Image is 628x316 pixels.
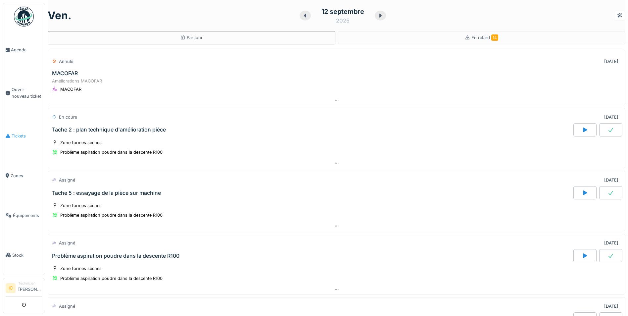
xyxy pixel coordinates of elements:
div: [DATE] [604,114,618,120]
a: Stock [3,235,45,275]
div: Zone formes sèches [60,202,102,209]
div: Technicien [18,281,42,286]
span: Tickets [12,133,42,139]
div: Par jour [180,34,203,41]
div: 2025 [336,17,350,25]
div: Problème aspiration poudre dans la descente R100 [52,253,179,259]
div: Améliorations MACOFAR [52,78,621,84]
div: Assigné [59,240,75,246]
div: 12 septembre [321,7,364,17]
a: Ouvrir nouveau ticket [3,70,45,116]
div: En cours [59,114,77,120]
div: Assigné [59,303,75,309]
div: Problème aspiration poudre dans la descente R100 [60,149,163,155]
h1: ven. [48,9,72,22]
li: IC [6,283,16,293]
div: [DATE] [604,303,618,309]
div: Tache 2 : plan technique d'amélioration pièce [52,127,166,133]
span: Équipements [13,212,42,219]
span: Zones [11,173,42,179]
a: IC Technicien[PERSON_NAME] [6,281,42,297]
li: [PERSON_NAME] [18,281,42,295]
div: Problème aspiration poudre dans la descente R100 [60,275,163,282]
div: Assigné [59,177,75,183]
div: [DATE] [604,240,618,246]
span: Stock [12,252,42,258]
span: Ouvrir nouveau ticket [12,86,42,99]
div: [DATE] [604,177,618,183]
div: Zone formes sèches [60,265,102,272]
div: Zone formes sèches [60,139,102,146]
span: En retard [471,35,498,40]
div: Problème aspiration poudre dans la descente R100 [60,212,163,218]
div: [DATE] [604,58,618,65]
div: Tache 5 : essayage de la pièce sur machine [52,190,161,196]
div: MACOFAR [52,70,78,77]
span: Agenda [11,47,42,53]
a: Agenda [3,30,45,70]
a: Zones [3,156,45,195]
span: 14 [491,34,498,41]
div: Annulé [59,58,73,65]
a: Équipements [3,195,45,235]
img: Badge_color-CXgf-gQk.svg [14,7,34,26]
a: Tickets [3,116,45,156]
div: MACOFAR [60,86,81,92]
